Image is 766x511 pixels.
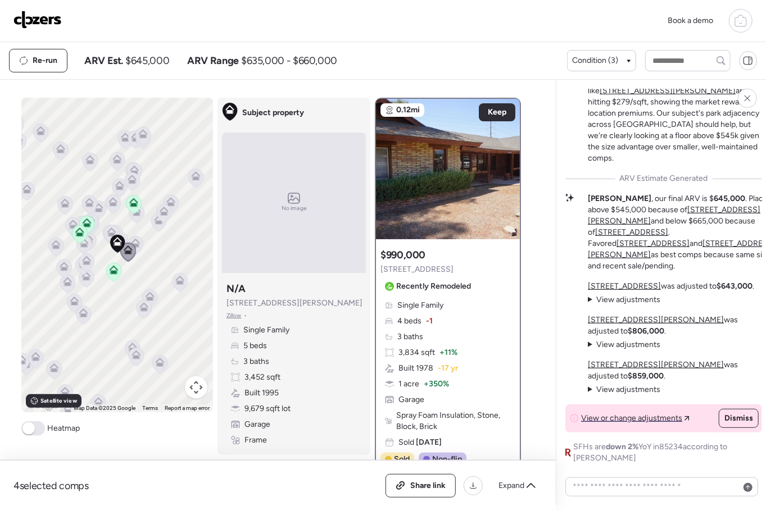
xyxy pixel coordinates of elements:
[717,281,753,291] strong: $643,000
[617,239,690,248] a: [STREET_ADDRESS]
[714,194,745,203] strong: 645,000
[244,387,279,399] span: Built 1995
[380,248,425,262] h3: $990,000
[396,410,511,432] span: Spray Foam Insulation, Stone, Block, Brick
[581,413,682,424] span: View or change adjustments
[397,331,423,343] span: 3 baths
[398,378,419,390] span: 1 acre
[226,311,242,320] span: Zillow
[588,314,762,337] p: was adjusted to .
[125,54,169,67] span: $645,000
[588,281,661,291] a: [STREET_ADDRESS]
[242,107,304,118] span: Subject property
[13,11,62,29] img: Logo
[185,376,207,399] button: Map camera controls
[243,356,269,367] span: 3 baths
[588,194,651,203] strong: [PERSON_NAME]
[84,54,123,67] span: ARV Est.
[226,298,362,309] span: [STREET_ADDRESS][PERSON_NAME]
[574,441,763,464] span: SFHs are YoY in 85234 according to [PERSON_NAME]
[600,86,736,95] a: [STREET_ADDRESS][PERSON_NAME]
[588,359,762,382] p: was adjusted to .
[74,405,135,411] span: Map Data ©2025 Google
[398,363,433,374] span: Built 1978
[424,378,449,390] span: + 350%
[13,479,89,492] span: 4 selected comps
[241,54,337,67] span: $635,000 - $660,000
[244,372,280,383] span: 3,452 sqft
[33,55,57,66] span: Re-run
[410,480,446,491] span: Share link
[397,300,443,311] span: Single Family
[398,347,435,358] span: 3,834 sqft
[606,442,639,451] span: down 2%
[24,398,61,412] img: Google
[47,423,80,434] span: Heatmap
[596,295,660,304] span: View adjustments
[142,405,158,411] a: Terms (opens in new tab)
[396,281,471,292] span: Recently Remodeled
[244,435,267,446] span: Frame
[628,326,664,336] strong: $806,000
[414,437,442,447] span: [DATE]
[398,394,424,405] span: Garage
[243,340,267,352] span: 5 beds
[394,454,410,465] span: Sold
[226,282,246,295] h3: N/A
[588,315,724,325] a: [STREET_ADDRESS][PERSON_NAME]
[426,316,433,327] span: -1
[588,281,754,292] p: was adjusted to .
[588,52,762,164] p: The evidence points to either condition issues or the missing garage being a major detractor. Mea...
[588,384,660,395] summary: View adjustments
[24,398,61,412] a: Open this area in Google Maps (opens a new window)
[572,55,618,66] span: Condition (3)
[595,227,668,237] a: [STREET_ADDRESS]
[488,107,506,118] span: Keep
[628,371,664,381] strong: $859,000
[668,16,713,25] span: Book a demo
[588,294,660,305] summary: View adjustments
[432,454,462,465] span: Non-flip
[498,480,524,491] span: Expand
[439,347,457,358] span: + 11%
[588,339,660,350] summary: View adjustments
[243,325,289,336] span: Single Family
[596,385,660,394] span: View adjustments
[397,316,421,327] span: 4 beds
[244,403,291,414] span: 9,679 sqft lot
[724,413,753,424] span: Dismiss
[438,363,458,374] span: -17 yr
[398,437,442,448] span: Sold
[396,104,420,116] span: 0.12mi
[244,311,247,320] span: •
[596,340,660,349] span: View adjustments
[244,419,270,430] span: Garage
[581,413,690,424] a: View or change adjustments
[165,405,210,411] a: Report a map error
[620,173,708,184] span: ARV Estimate Generated
[588,360,724,369] a: [STREET_ADDRESS][PERSON_NAME]
[380,264,454,275] span: [STREET_ADDRESS]
[282,204,306,213] span: No image
[187,54,239,67] span: ARV Range
[40,396,76,405] span: Satellite view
